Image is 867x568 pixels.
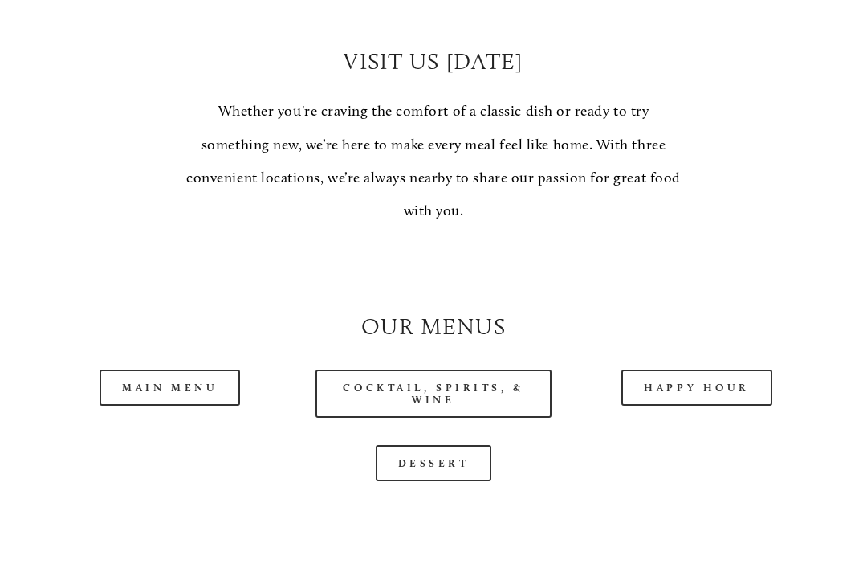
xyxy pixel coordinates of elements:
a: Main Menu [100,370,240,406]
a: Dessert [376,445,492,481]
a: Cocktail, Spirits, & Wine [315,370,552,418]
h2: Our Menus [52,310,815,342]
a: Happy Hour [621,370,772,406]
p: Whether you're craving the comfort of a classic dish or ready to try something new, we’re here to... [184,95,683,228]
